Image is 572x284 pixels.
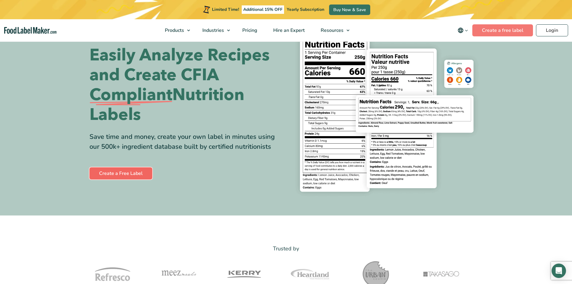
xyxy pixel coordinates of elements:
[329,5,370,15] a: Buy Now & Save
[313,19,353,41] a: Resources
[89,132,282,152] div: Save time and money, create your own label in minutes using our 500k+ ingredient database built b...
[163,27,185,34] span: Products
[552,264,566,278] div: Open Intercom Messenger
[89,45,282,125] h1: Easily Analyze Recipes and Create CFIA Nutrition Labels
[157,19,193,41] a: Products
[89,244,483,253] p: Trusted by
[201,27,225,34] span: Industries
[287,7,324,12] span: Yearly Subscription
[242,5,284,14] span: Additional 15% OFF
[89,85,172,105] span: Compliant
[536,24,568,36] a: Login
[89,167,152,179] a: Create a Free Label
[453,24,472,36] button: Change language
[235,19,264,41] a: Pricing
[472,24,533,36] a: Create a free label
[265,19,311,41] a: Hire an Expert
[195,19,233,41] a: Industries
[241,27,258,34] span: Pricing
[319,27,344,34] span: Resources
[271,27,305,34] span: Hire an Expert
[212,7,239,12] span: Limited Time!
[4,27,57,34] a: Food Label Maker homepage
